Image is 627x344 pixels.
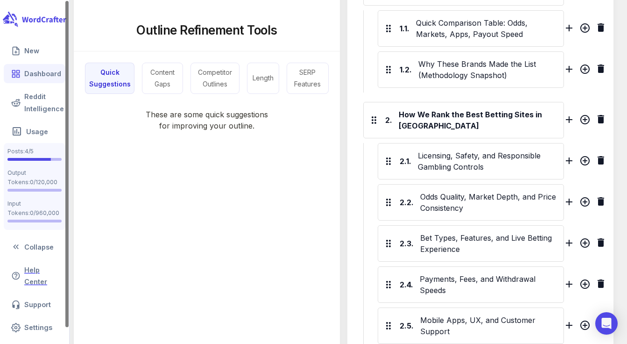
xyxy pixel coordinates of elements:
[579,196,591,210] div: Add child H4 section
[564,279,575,293] div: Add sibling H3 section
[579,237,591,251] div: Add child H4 section
[564,155,575,169] div: Add sibling H3 section
[4,295,65,314] button: Support
[418,272,561,298] div: Payments, Fees, and Withdrawal Speeds
[400,23,409,34] div: 1.1.
[378,143,564,179] div: 2.1.Licensing, Safety, and Responsible Gambling Controls
[7,168,62,187] span: Output Tokens: 0 / 120,000
[564,320,575,334] div: Add sibling H3 section
[579,320,591,334] div: Add child H4 section
[595,63,606,77] div: Delete H3 section
[579,279,591,293] div: Add child H4 section
[418,313,561,339] div: Mobile Apps, UX, and Customer Support
[136,22,277,39] h5: Outline Refinement Tools
[416,148,560,174] div: Licensing, Safety, and Responsible Gambling Controls
[595,22,606,36] div: Delete H3 section
[579,114,591,128] div: Add child H3 section
[595,155,606,169] div: Delete H3 section
[400,64,412,75] div: 1.2.
[7,147,62,156] span: Posts: 4 / 5
[595,114,606,128] div: Delete H2 section
[579,155,591,169] div: Add child H4 section
[414,15,560,42] div: Quick Comparison Table: Odds, Markets, Apps, Payout Speed
[564,196,575,210] div: Add sibling H3 section
[397,107,560,133] div: How We Rank the Best Betting Sites in [GEOGRAPHIC_DATA]
[564,114,575,128] div: Add sibling h2 section
[564,237,575,251] div: Add sibling H3 section
[4,260,65,291] a: Help Center
[4,64,65,83] a: Dashboard
[400,320,414,331] div: 2.5.
[247,63,279,94] button: Length
[7,189,62,192] span: Output Tokens: 0 of 120,000 monthly tokens used. These limits are based on the last model you use...
[142,63,183,94] button: Content Gaps
[378,266,564,303] div: 2.4.Payments, Fees, and Withdrawal Speeds
[7,199,62,218] span: Input Tokens: 0 / 960,000
[595,237,606,251] div: Delete H3 section
[400,238,414,249] div: 2.3.
[378,308,564,344] div: 2.5.Mobile Apps, UX, and Customer Support
[400,197,414,208] div: 2.2.
[400,156,411,167] div: 2.1.
[85,63,134,94] button: Quick Suggestions
[595,196,606,210] div: Delete H3 section
[4,318,65,337] a: Settings
[385,115,392,126] div: 2.
[378,10,564,47] div: 1.1.Quick Comparison Table: Odds, Markets, Apps, Payout Speed
[595,312,618,335] div: Open Intercom Messenger
[400,279,413,290] div: 2.4.
[418,230,561,257] div: Bet Types, Features, and Live Betting Experience
[4,122,65,141] a: Usage
[85,94,329,146] p: These are some quick suggestions for improving your outline.
[564,64,575,78] div: Add sibling H3 section
[564,22,575,36] div: Add sibling H3 section
[4,237,65,257] button: Collapse
[7,220,62,222] span: Input Tokens: 0 of 960,000 monthly tokens used. These limits are based on the last model you used...
[579,64,591,78] div: Add child H4 section
[378,225,564,262] div: 2.3.Bet Types, Features, and Live Betting Experience
[287,63,329,94] button: SERP Features
[378,51,564,88] div: 1.2.Why These Brands Made the List (Methodology Snapshot)
[4,41,65,60] a: New
[579,22,591,36] div: Add child H4 section
[4,87,65,118] a: Reddit Intelligence
[363,102,564,138] div: 2.How We Rank the Best Betting Sites in [GEOGRAPHIC_DATA]
[418,189,561,215] div: Odds Quality, Market Depth, and Price Consistency
[416,57,560,83] div: Why These Brands Made the List (Methodology Snapshot)
[595,278,606,292] div: Delete H3 section
[190,63,240,94] button: Competitor Outlines
[378,184,564,221] div: 2.2.Odds Quality, Market Depth, and Price Consistency
[7,158,62,161] span: Posts: 4 of 5 monthly posts used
